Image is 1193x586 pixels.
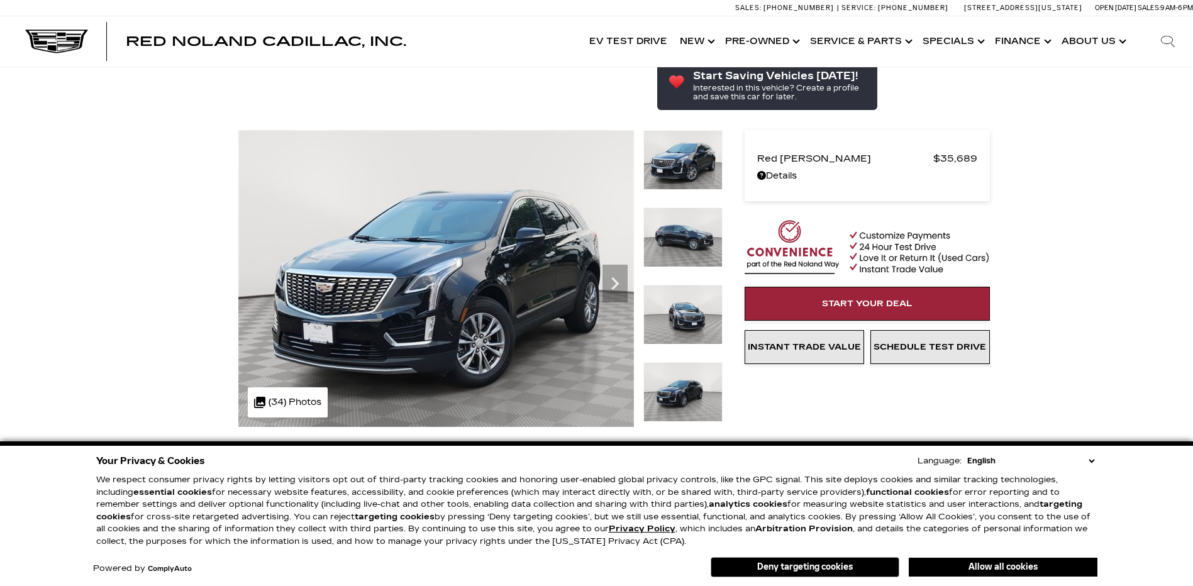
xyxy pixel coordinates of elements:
span: Open [DATE] [1095,4,1136,12]
strong: analytics cookies [709,499,787,509]
div: Powered by [93,565,192,573]
span: Service: [841,4,876,12]
span: Start Your Deal [822,299,913,309]
a: Schedule Test Drive [870,330,990,364]
span: Red [PERSON_NAME] [757,150,933,167]
p: We respect consumer privacy rights by letting visitors opt out of third-party tracking cookies an... [96,474,1097,548]
a: EV Test Drive [583,16,674,67]
strong: essential cookies [133,487,212,497]
img: Certified Used 2022 Stellar Black Metallic Cadillac Premium Luxury image 4 [643,362,723,422]
strong: targeting cookies [355,512,435,522]
a: ComplyAuto [148,565,192,573]
span: Instant Trade Value [748,342,861,352]
span: 9 AM-6 PM [1160,4,1193,12]
img: Certified Used 2022 Stellar Black Metallic Cadillac Premium Luxury image 1 [238,130,634,427]
img: Cadillac Dark Logo with Cadillac White Text [25,30,88,53]
div: Language: [918,457,962,465]
img: Certified Used 2022 Stellar Black Metallic Cadillac Premium Luxury image 3 [643,285,723,345]
span: [PHONE_NUMBER] [878,4,948,12]
a: Red [PERSON_NAME] $35,689 [757,150,977,167]
span: $35,689 [933,150,977,167]
a: Service: [PHONE_NUMBER] [837,4,952,11]
strong: functional cookies [866,487,949,497]
a: About Us [1055,16,1130,67]
img: Certified Used 2022 Stellar Black Metallic Cadillac Premium Luxury image 2 [643,207,723,267]
select: Language Select [964,455,1097,467]
a: Service & Parts [804,16,916,67]
a: Details [757,167,977,185]
span: Red Noland Cadillac, Inc. [126,34,406,49]
a: Sales: [PHONE_NUMBER] [735,4,837,11]
span: Your Privacy & Cookies [96,452,205,470]
a: Privacy Policy [609,524,675,534]
span: Schedule Test Drive [874,342,986,352]
span: Sales: [1138,4,1160,12]
strong: Arbitration Provision [755,524,853,534]
button: Allow all cookies [909,558,1097,577]
span: [PHONE_NUMBER] [763,4,834,12]
div: Next [602,265,628,302]
a: New [674,16,719,67]
img: Certified Used 2022 Stellar Black Metallic Cadillac Premium Luxury image 1 [643,130,723,190]
a: Specials [916,16,989,67]
a: Instant Trade Value [745,330,864,364]
a: Pre-Owned [719,16,804,67]
button: Deny targeting cookies [711,557,899,577]
span: Sales: [735,4,762,12]
strong: targeting cookies [96,499,1082,522]
div: (34) Photos [248,387,328,417]
a: [STREET_ADDRESS][US_STATE] [964,4,1082,12]
a: Start Your Deal [745,287,990,321]
a: Red Noland Cadillac, Inc. [126,35,406,48]
a: Finance [989,16,1055,67]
